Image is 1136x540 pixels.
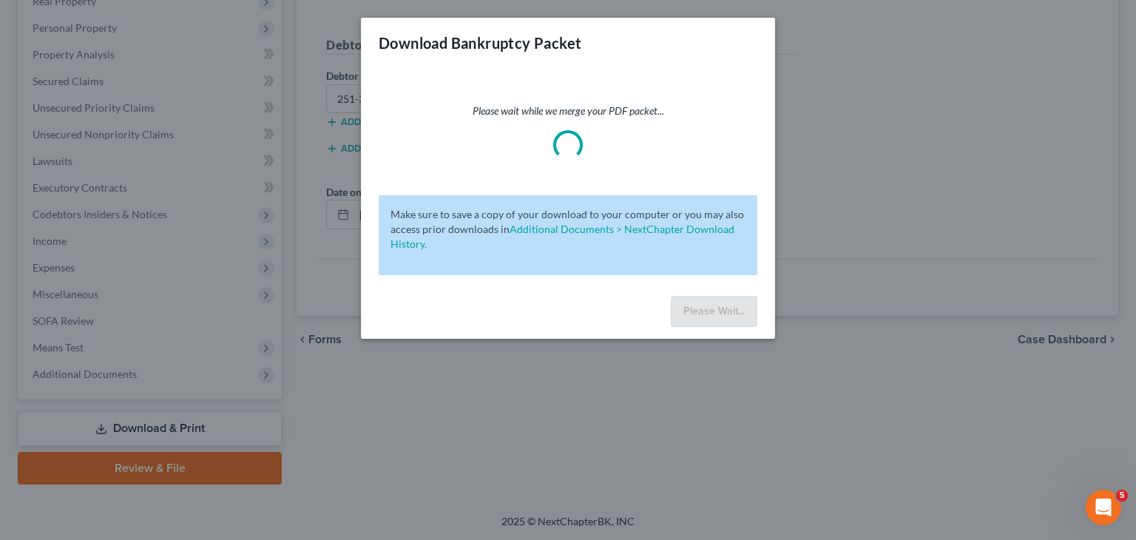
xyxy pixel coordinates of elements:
[1086,490,1121,525] iframe: Intercom live chat
[379,104,757,118] p: Please wait while we merge your PDF packet...
[390,223,734,250] a: Additional Documents > NextChapter Download History.
[683,305,745,317] span: Please Wait...
[671,296,757,327] button: Please Wait...
[390,207,745,252] p: Make sure to save a copy of your download to your computer or you may also access prior downloads in
[1116,490,1128,502] span: 5
[379,33,581,53] h3: Download Bankruptcy Packet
